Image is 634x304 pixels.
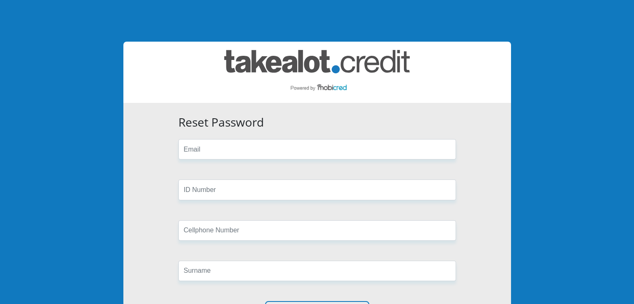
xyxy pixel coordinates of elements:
[224,50,410,95] img: takealot_credit logo
[178,179,456,200] input: ID Number
[178,261,456,281] input: Surname
[178,115,456,130] h3: Reset Password
[178,139,456,159] input: Email
[178,220,456,241] input: Cellphone Number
